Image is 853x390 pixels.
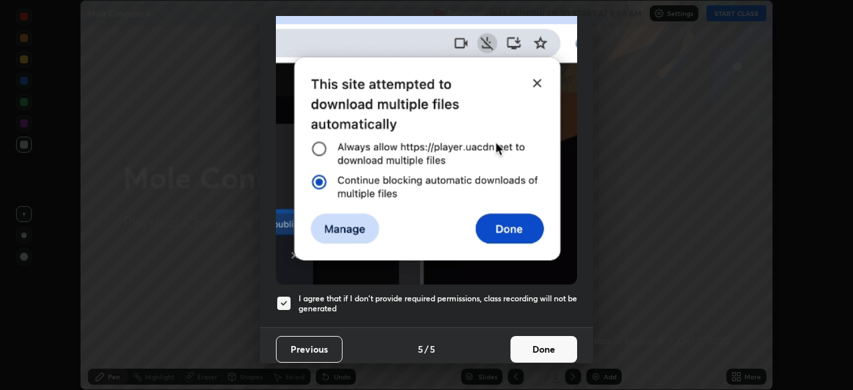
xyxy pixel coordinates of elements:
h4: / [425,342,428,356]
button: Done [510,336,577,363]
h4: 5 [418,342,423,356]
h5: I agree that if I don't provide required permissions, class recording will not be generated [299,293,577,314]
h4: 5 [430,342,435,356]
button: Previous [276,336,343,363]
